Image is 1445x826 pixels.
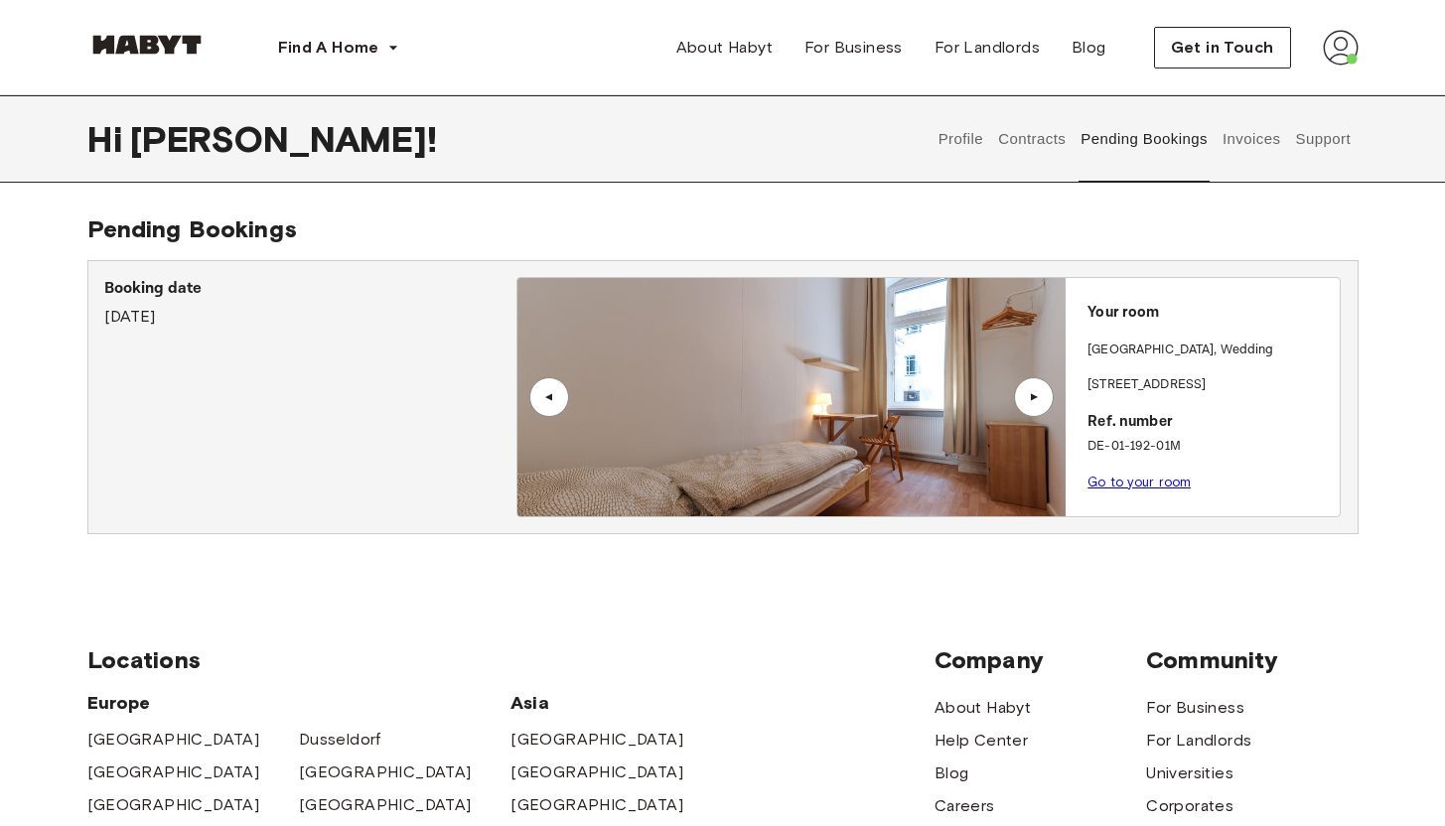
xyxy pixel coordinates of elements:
[1171,36,1274,60] span: Get in Touch
[1146,794,1233,818] a: Corporates
[510,691,722,715] span: Asia
[87,35,207,55] img: Habyt
[789,28,919,68] a: For Business
[935,761,969,785] a: Blog
[1146,729,1251,753] a: For Landlords
[935,696,1031,720] a: About Habyt
[935,36,1040,60] span: For Landlords
[1056,28,1122,68] a: Blog
[1087,341,1273,360] p: [GEOGRAPHIC_DATA] , Wedding
[996,95,1069,183] button: Contracts
[87,728,260,752] a: [GEOGRAPHIC_DATA]
[1146,696,1244,720] a: For Business
[660,28,789,68] a: About Habyt
[919,28,1056,68] a: For Landlords
[87,793,260,817] a: [GEOGRAPHIC_DATA]
[87,691,511,715] span: Europe
[299,728,381,752] a: Dusseldorf
[1024,391,1044,403] div: ▲
[1323,30,1359,66] img: avatar
[936,95,986,183] button: Profile
[935,794,995,818] a: Careers
[510,760,683,784] a: [GEOGRAPHIC_DATA]
[104,277,516,301] p: Booking date
[935,645,1146,675] span: Company
[87,118,130,160] span: Hi
[262,28,415,68] button: Find A Home
[931,95,1358,183] div: user profile tabs
[87,760,260,784] a: [GEOGRAPHIC_DATA]
[1087,302,1332,325] p: Your room
[87,214,297,243] span: Pending Bookings
[1087,475,1191,489] a: Go to your room
[87,645,935,675] span: Locations
[510,728,683,752] a: [GEOGRAPHIC_DATA]
[510,793,683,817] a: [GEOGRAPHIC_DATA]
[935,729,1028,753] a: Help Center
[1087,437,1332,457] p: DE-01-192-01M
[1072,36,1106,60] span: Blog
[278,36,379,60] span: Find A Home
[517,278,1066,516] img: Image of the room
[1146,645,1358,675] span: Community
[539,391,559,403] div: ▲
[804,36,903,60] span: For Business
[104,277,516,329] div: [DATE]
[1220,95,1282,183] button: Invoices
[1079,95,1211,183] button: Pending Bookings
[1087,411,1332,434] p: Ref. number
[1087,375,1332,395] p: [STREET_ADDRESS]
[299,760,472,784] a: [GEOGRAPHIC_DATA]
[299,793,472,817] a: [GEOGRAPHIC_DATA]
[1154,27,1291,69] button: Get in Touch
[1293,95,1354,183] button: Support
[130,118,437,160] span: [PERSON_NAME] !
[676,36,773,60] span: About Habyt
[1146,761,1233,785] a: Universities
